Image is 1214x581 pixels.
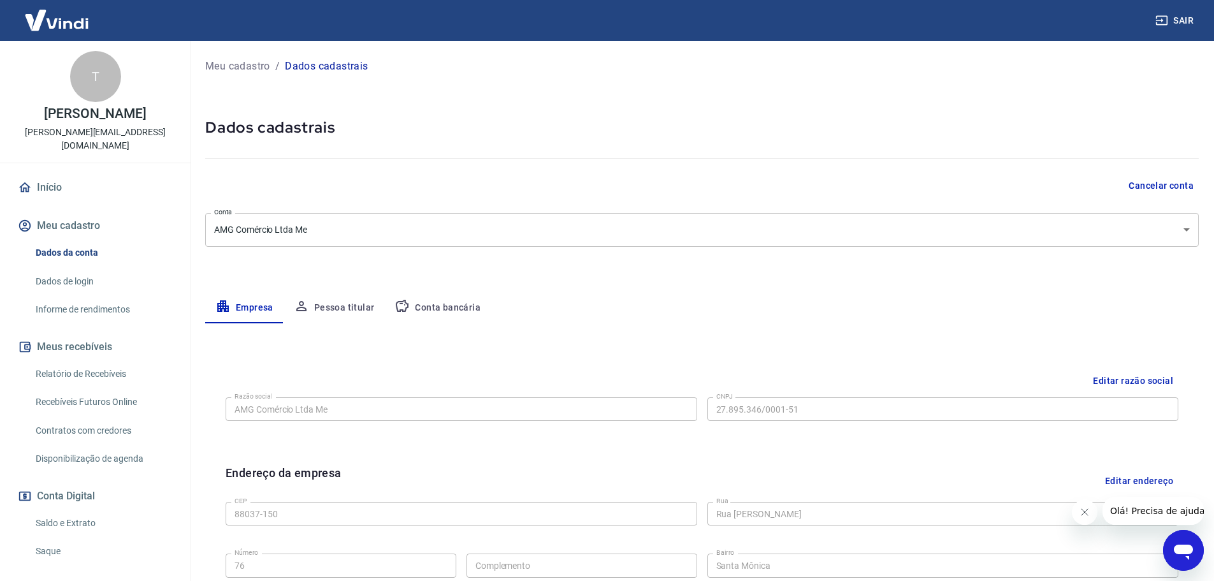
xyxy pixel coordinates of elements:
[235,392,272,401] label: Razão social
[31,361,175,387] a: Relatório de Recebíveis
[1163,530,1204,571] iframe: Botão para abrir a janela de mensagens
[214,207,232,217] label: Conta
[235,548,258,557] label: Número
[1153,9,1199,33] button: Sair
[70,51,121,102] div: T
[716,392,733,401] label: CNPJ
[15,333,175,361] button: Meus recebíveis
[1088,369,1178,393] button: Editar razão social
[15,482,175,510] button: Conta Digital
[15,212,175,240] button: Meu cadastro
[275,59,280,74] p: /
[235,496,247,506] label: CEP
[31,510,175,536] a: Saldo e Extrato
[8,9,107,19] span: Olá! Precisa de ajuda?
[285,59,368,74] p: Dados cadastrais
[15,173,175,202] a: Início
[716,496,728,506] label: Rua
[31,389,175,415] a: Recebíveis Futuros Online
[1072,499,1097,525] iframe: Fechar mensagem
[205,213,1199,247] div: AMG Comércio Ltda Me
[31,268,175,295] a: Dados de login
[31,297,175,323] a: Informe de rendimentos
[15,1,98,40] img: Vindi
[44,107,146,121] p: [PERSON_NAME]
[31,538,175,564] a: Saque
[1124,174,1199,198] button: Cancelar conta
[205,293,284,323] button: Empresa
[205,59,270,74] a: Meu cadastro
[1102,497,1204,525] iframe: Mensagem da empresa
[284,293,385,323] button: Pessoa titular
[10,126,180,152] p: [PERSON_NAME][EMAIL_ADDRESS][DOMAIN_NAME]
[226,464,342,497] h6: Endereço da empresa
[31,240,175,266] a: Dados da conta
[384,293,491,323] button: Conta bancária
[31,446,175,472] a: Disponibilização de agenda
[205,117,1199,138] h5: Dados cadastrais
[716,548,734,557] label: Bairro
[31,418,175,444] a: Contratos com credores
[1100,464,1178,497] button: Editar endereço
